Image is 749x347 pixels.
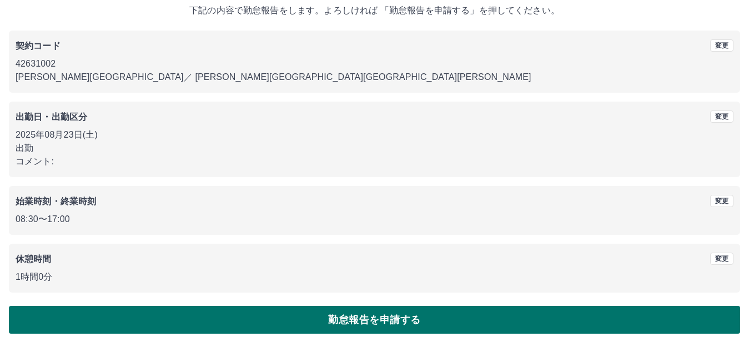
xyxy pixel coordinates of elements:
button: 変更 [710,195,733,207]
p: 1時間0分 [16,270,733,284]
p: 下記の内容で勤怠報告をします。よろしければ 「勤怠報告を申請する」を押してください。 [9,4,740,17]
b: 契約コード [16,41,61,51]
p: [PERSON_NAME][GEOGRAPHIC_DATA] ／ [PERSON_NAME][GEOGRAPHIC_DATA][GEOGRAPHIC_DATA][PERSON_NAME] [16,71,733,84]
button: 変更 [710,253,733,265]
p: 42631002 [16,57,733,71]
p: コメント: [16,155,733,168]
b: 出勤日・出勤区分 [16,112,87,122]
button: 勤怠報告を申請する [9,306,740,334]
b: 休憩時間 [16,254,52,264]
button: 変更 [710,110,733,123]
button: 変更 [710,39,733,52]
b: 始業時刻・終業時刻 [16,197,96,206]
p: 08:30 〜 17:00 [16,213,733,226]
p: 出勤 [16,142,733,155]
p: 2025年08月23日(土) [16,128,733,142]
